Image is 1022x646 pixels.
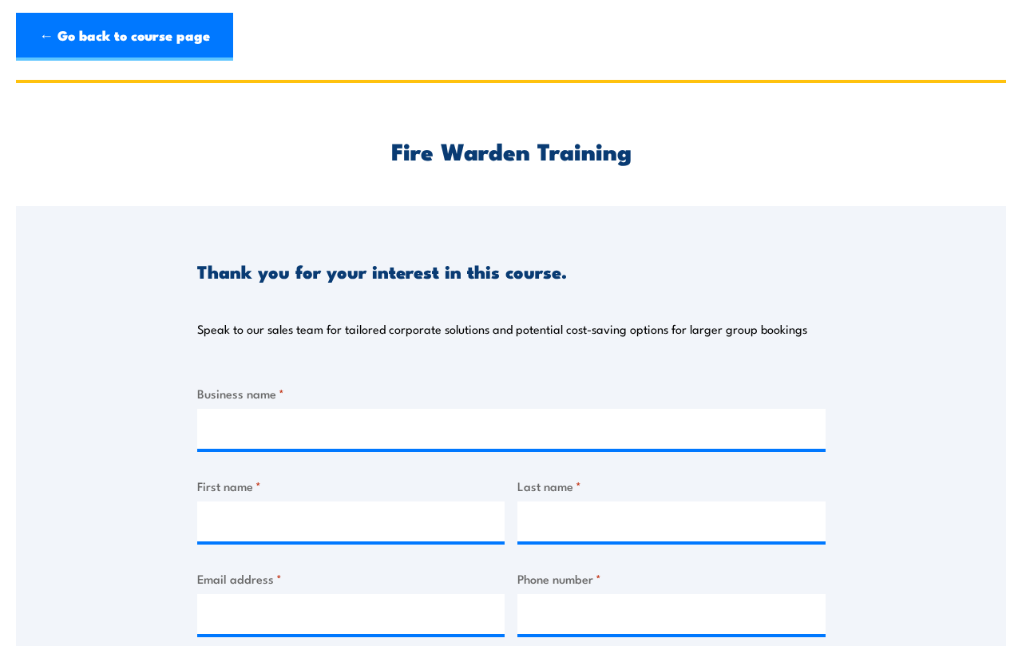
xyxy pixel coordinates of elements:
a: ← Go back to course page [16,13,233,61]
label: First name [197,477,505,495]
label: Business name [197,384,826,402]
h3: Thank you for your interest in this course. [197,262,567,280]
p: Speak to our sales team for tailored corporate solutions and potential cost-saving options for la... [197,321,807,337]
label: Email address [197,569,505,588]
label: Phone number [517,569,826,588]
label: Last name [517,477,826,495]
h2: Fire Warden Training [197,140,826,161]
